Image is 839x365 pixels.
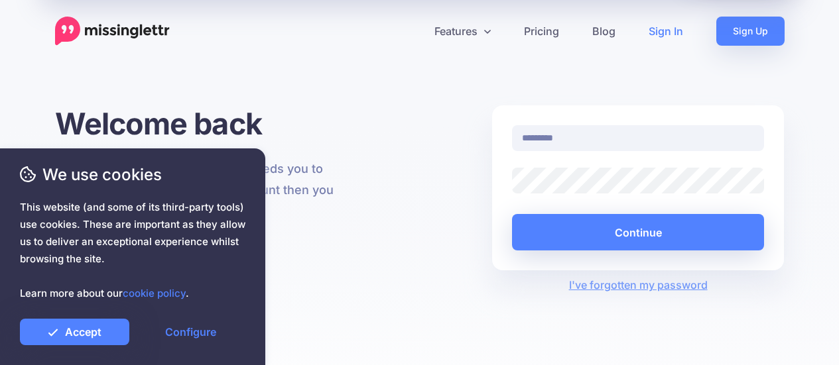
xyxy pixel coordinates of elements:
[55,105,348,142] h1: Welcome back
[569,278,708,291] a: I've forgotten my password
[20,319,129,345] a: Accept
[576,17,632,46] a: Blog
[123,287,186,299] a: cookie policy
[507,17,576,46] a: Pricing
[716,17,785,46] a: Sign Up
[632,17,700,46] a: Sign In
[512,214,765,250] button: Continue
[20,163,245,186] span: We use cookies
[136,319,245,345] a: Configure
[20,199,245,302] span: This website (and some of its third-party tools) use cookies. These are important as they allow u...
[418,17,507,46] a: Features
